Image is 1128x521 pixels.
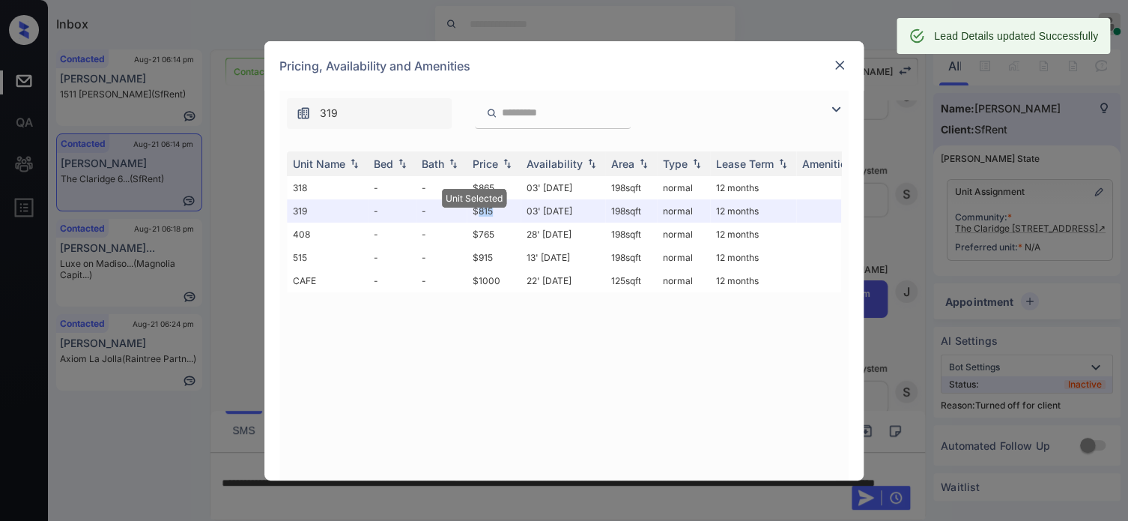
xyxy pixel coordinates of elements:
[710,199,796,223] td: 12 months
[473,157,498,170] div: Price
[710,223,796,246] td: 12 months
[368,223,416,246] td: -
[368,246,416,269] td: -
[446,158,461,169] img: sorting
[347,158,362,169] img: sorting
[605,199,657,223] td: 198 sqft
[775,158,790,169] img: sorting
[521,223,605,246] td: 28' [DATE]
[416,246,467,269] td: -
[287,199,368,223] td: 319
[374,157,393,170] div: Bed
[636,158,651,169] img: sorting
[716,157,774,170] div: Lease Term
[657,246,710,269] td: normal
[584,158,599,169] img: sorting
[657,223,710,246] td: normal
[287,223,368,246] td: 408
[657,199,710,223] td: normal
[486,106,497,120] img: icon-zuma
[521,199,605,223] td: 03' [DATE]
[611,157,634,170] div: Area
[657,269,710,292] td: normal
[710,269,796,292] td: 12 months
[422,157,444,170] div: Bath
[467,176,521,199] td: $865
[416,223,467,246] td: -
[500,158,515,169] img: sorting
[287,269,368,292] td: CAFE
[802,157,852,170] div: Amenities
[605,223,657,246] td: 198 sqft
[293,157,345,170] div: Unit Name
[521,246,605,269] td: 13' [DATE]
[287,176,368,199] td: 318
[605,176,657,199] td: 198 sqft
[467,246,521,269] td: $915
[710,246,796,269] td: 12 months
[416,176,467,199] td: -
[264,41,864,91] div: Pricing, Availability and Amenities
[657,176,710,199] td: normal
[710,176,796,199] td: 12 months
[368,176,416,199] td: -
[663,157,688,170] div: Type
[934,22,1098,49] div: Lead Details updated Successfully
[467,269,521,292] td: $1000
[416,199,467,223] td: -
[605,269,657,292] td: 125 sqft
[527,157,583,170] div: Availability
[605,246,657,269] td: 198 sqft
[416,269,467,292] td: -
[368,199,416,223] td: -
[832,58,847,73] img: close
[467,199,521,223] td: $815
[296,106,311,121] img: icon-zuma
[395,158,410,169] img: sorting
[368,269,416,292] td: -
[689,158,704,169] img: sorting
[287,246,368,269] td: 515
[827,100,845,118] img: icon-zuma
[521,269,605,292] td: 22' [DATE]
[521,176,605,199] td: 03' [DATE]
[467,223,521,246] td: $765
[320,105,338,121] span: 319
